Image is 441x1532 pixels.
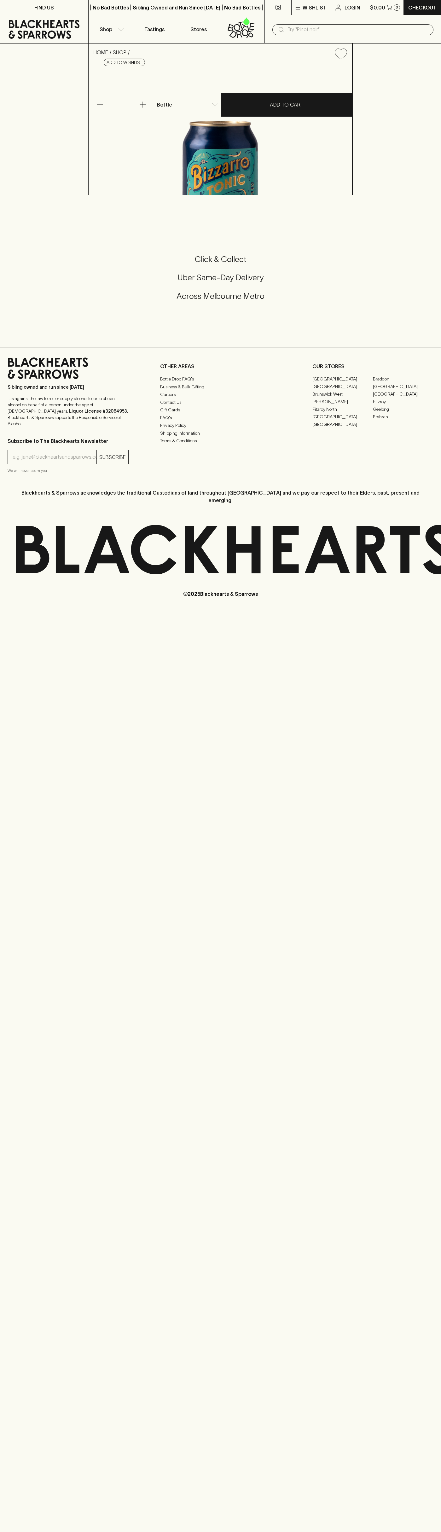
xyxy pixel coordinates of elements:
[8,384,129,390] p: Sibling owned and run since [DATE]
[312,383,373,390] a: [GEOGRAPHIC_DATA]
[8,272,433,283] h5: Uber Same-Day Delivery
[373,375,433,383] a: Braddon
[160,406,281,414] a: Gift Cards
[373,405,433,413] a: Geelong
[132,15,177,43] a: Tastings
[160,383,281,391] a: Business & Bulk Gifting
[312,413,373,421] a: [GEOGRAPHIC_DATA]
[270,101,304,108] p: ADD TO CART
[160,375,281,383] a: Bottle Drop FAQ's
[160,398,281,406] a: Contact Us
[8,437,129,445] p: Subscribe to The Blackhearts Newsletter
[13,452,96,462] input: e.g. jane@blackheartsandsparrows.com.au
[312,398,373,405] a: [PERSON_NAME]
[8,291,433,301] h5: Across Melbourne Metro
[89,15,133,43] button: Shop
[8,229,433,334] div: Call to action block
[100,26,112,33] p: Shop
[312,390,373,398] a: Brunswick West
[221,93,352,117] button: ADD TO CART
[8,395,129,427] p: It is against the law to sell or supply alcohol to, or to obtain alcohol on behalf of a person un...
[373,390,433,398] a: [GEOGRAPHIC_DATA]
[332,46,350,62] button: Add to wishlist
[303,4,327,11] p: Wishlist
[99,453,126,461] p: SUBSCRIBE
[345,4,360,11] p: Login
[160,391,281,398] a: Careers
[113,49,126,55] a: SHOP
[396,6,398,9] p: 0
[34,4,54,11] p: FIND US
[312,405,373,413] a: Fitzroy North
[373,398,433,405] a: Fitzroy
[190,26,207,33] p: Stores
[160,363,281,370] p: OTHER AREAS
[370,4,385,11] p: $0.00
[154,98,220,111] div: Bottle
[160,414,281,421] a: FAQ's
[160,429,281,437] a: Shipping Information
[104,59,145,66] button: Add to wishlist
[8,467,129,474] p: We will never spam you
[8,254,433,264] h5: Click & Collect
[97,450,128,464] button: SUBSCRIBE
[94,49,108,55] a: HOME
[160,422,281,429] a: Privacy Policy
[69,409,127,414] strong: Liquor License #32064953
[12,489,429,504] p: Blackhearts & Sparrows acknowledges the traditional Custodians of land throughout [GEOGRAPHIC_DAT...
[312,363,433,370] p: OUR STORES
[157,101,172,108] p: Bottle
[373,413,433,421] a: Prahran
[160,437,281,445] a: Terms & Conditions
[144,26,165,33] p: Tastings
[287,25,428,35] input: Try "Pinot noir"
[312,375,373,383] a: [GEOGRAPHIC_DATA]
[177,15,221,43] a: Stores
[373,383,433,390] a: [GEOGRAPHIC_DATA]
[89,65,352,195] img: 36960.png
[312,421,373,428] a: [GEOGRAPHIC_DATA]
[408,4,437,11] p: Checkout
